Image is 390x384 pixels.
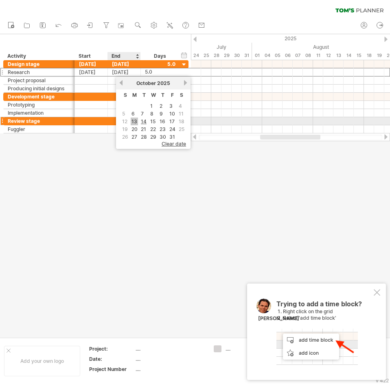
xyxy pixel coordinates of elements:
div: .... [226,345,270,352]
div: v 422 [376,377,389,384]
a: 7 [140,110,145,118]
span: Trying to add a time block? [276,300,362,312]
a: 17 [169,118,175,125]
span: 18 [178,118,185,125]
a: 22 [149,125,157,133]
div: Tuesday, 19 August 2025 [374,51,384,60]
a: 23 [159,125,167,133]
div: Tuesday, 29 July 2025 [221,51,232,60]
div: Friday, 25 July 2025 [201,51,211,60]
div: Review stage [8,117,70,125]
a: 31 [169,133,176,141]
span: Monday [132,92,137,98]
span: Tuesday [142,92,146,98]
a: 14 [140,118,147,125]
div: Thursday, 7 August 2025 [293,51,303,60]
div: Friday, 8 August 2025 [303,51,313,60]
div: Monday, 11 August 2025 [313,51,323,60]
span: 4 [178,102,183,110]
div: [DATE] [108,60,141,68]
td: this is a weekend day [177,110,186,117]
div: .... [136,356,204,362]
a: 28 [140,133,148,141]
div: Monday, 4 August 2025 [262,51,272,60]
div: Fuggler [8,125,70,133]
span: October [136,80,156,86]
span: Wednesday [151,92,156,98]
a: 16 [159,118,166,125]
span: 2025 [157,80,170,86]
span: 11 [178,110,184,118]
div: Prototyping [8,101,70,109]
div: Wednesday, 6 August 2025 [283,51,293,60]
span: clear date [162,141,186,147]
li: Select 'add time block' [283,315,372,322]
div: Producing initial designs [8,85,70,92]
a: 30 [159,133,167,141]
a: 21 [140,125,147,133]
a: 1 [149,102,153,110]
div: Wednesday, 30 July 2025 [232,51,242,60]
div: [PERSON_NAME] [258,315,299,322]
a: 15 [149,118,156,125]
div: Friday, 1 August 2025 [252,51,262,60]
a: 20 [131,125,138,133]
div: [DATE] [75,68,108,76]
a: 29 [149,133,157,141]
a: 6 [131,110,136,118]
span: 5 [121,110,126,118]
div: Development stage [8,93,70,100]
a: 27 [131,133,138,141]
div: Thursday, 14 August 2025 [344,51,354,60]
span: Friday [171,92,174,98]
div: [DATE] [108,68,141,76]
td: this is a weekend day [177,126,186,133]
div: End [112,52,136,60]
div: Activity [7,52,70,60]
div: Days [140,52,179,60]
div: Monday, 18 August 2025 [364,51,374,60]
span: Sunday [124,92,127,98]
td: this is a weekend day [121,126,129,133]
a: 8 [149,110,154,118]
a: 9 [159,110,164,118]
li: Right click on the grid [283,308,372,315]
div: Project Number [89,366,134,373]
a: 10 [169,110,176,118]
div: Tuesday, 12 August 2025 [323,51,333,60]
div: Start [79,52,103,60]
div: Design stage [8,60,70,68]
td: this is a weekend day [121,133,129,140]
div: Project: [89,345,134,352]
div: Monday, 28 July 2025 [211,51,221,60]
a: 3 [169,102,173,110]
div: Thursday, 24 July 2025 [191,51,201,60]
a: next [182,80,188,86]
td: this is a weekend day [177,103,186,109]
a: 24 [169,125,176,133]
div: .... [136,345,204,352]
div: Wednesday, 13 August 2025 [333,51,344,60]
td: this is a weekend day [177,118,186,125]
a: 13 [131,118,138,125]
span: 12 [121,118,128,125]
a: previous [118,80,124,86]
div: Thursday, 31 July 2025 [242,51,252,60]
div: Research [8,68,70,76]
div: 5.0 [145,68,175,76]
span: 19 [121,125,129,133]
div: Project proposal [8,76,70,84]
span: 25 [178,125,185,133]
div: Date: [89,356,134,362]
a: 2 [159,102,163,110]
span: Thursday [161,92,164,98]
div: Add your own logo [4,346,80,376]
td: this is a weekend day [121,118,129,125]
td: this is a weekend day [121,110,129,117]
div: [DATE] [75,60,108,68]
div: Friday, 15 August 2025 [354,51,364,60]
span: Saturday [180,92,183,98]
div: Tuesday, 5 August 2025 [272,51,283,60]
div: Implementation [8,109,70,117]
span: 26 [121,133,129,141]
